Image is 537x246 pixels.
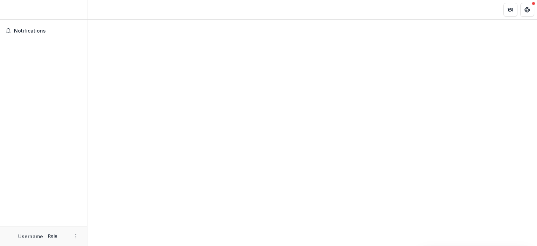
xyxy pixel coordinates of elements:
button: Notifications [3,25,84,36]
span: Notifications [14,28,81,34]
button: Get Help [520,3,534,17]
button: Partners [503,3,517,17]
p: Username [18,233,43,240]
button: More [72,232,80,240]
p: Role [46,233,59,239]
